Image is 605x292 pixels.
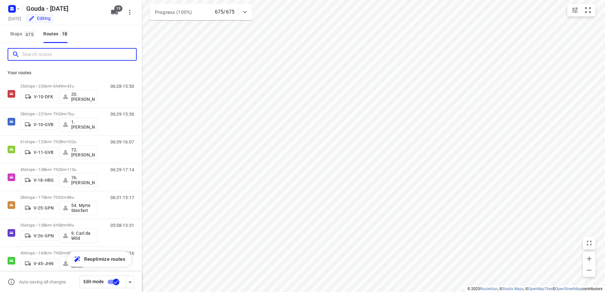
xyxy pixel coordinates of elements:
[110,195,134,200] p: 06:31-15:17
[71,175,95,185] p: 76. [PERSON_NAME]
[22,50,136,59] input: Search routes
[567,4,596,16] div: small contained button group
[59,229,97,243] button: 9. Carl de Wild
[114,5,122,12] span: 19
[10,30,37,38] span: Stops
[24,3,106,14] h5: Rename
[67,223,74,228] span: 99u
[67,251,74,255] span: 66u
[110,251,134,256] p: 06:25-14:16
[110,84,134,89] p: 06:28-15:50
[8,70,134,76] p: Your routes
[20,223,97,228] p: 35 stops • 158km • 6h58m
[20,147,58,157] button: V-11-GVB
[582,4,594,16] button: Fit zoom
[480,287,498,291] a: Routetitan
[34,261,53,266] p: V-45-JHN
[59,201,97,215] button: 54. Myrte Stenfert
[24,31,35,37] span: 675
[126,278,134,286] div: Driver app settings
[20,203,58,213] button: V-25-GPN
[71,92,95,102] p: 20.[PERSON_NAME]
[60,30,69,37] span: 18
[20,139,97,144] p: 61 stops • 122km • 7h28m
[20,231,58,241] button: V-26-GPN
[66,167,67,172] span: •
[67,84,74,88] span: 42u
[150,4,253,20] div: Progress (100%)675/675
[20,251,97,255] p: 40 stops • 163km • 7h50m
[110,139,134,144] p: 06:39-16:07
[66,195,67,200] span: •
[20,175,58,185] button: V-18-HBG
[110,167,134,172] p: 06:29-17:14
[28,15,51,21] div: You are currently in edit mode.
[108,6,121,19] button: 19
[66,112,67,116] span: •
[20,84,97,88] p: 25 stops • 226km • 6h49m
[66,139,67,144] span: •
[20,195,97,200] p: 28 stops • 175km • 7h32m
[467,287,602,291] li: © 2025 , © , © © contributors
[34,150,53,155] p: V-11-GVB
[66,251,67,255] span: •
[84,255,125,263] span: Reoptimize routes
[67,195,74,200] span: 88u
[569,4,581,16] button: Map settings
[59,257,97,271] button: 26.Cent Schut
[71,147,95,157] p: 72.[PERSON_NAME]
[502,287,524,291] a: Stadia Maps
[84,279,104,284] span: Edit mode
[67,139,76,144] span: 102u
[67,252,132,267] button: Reoptimize routes
[59,118,97,131] button: 1. [PERSON_NAME]
[110,223,134,228] p: 05:58-13:31
[59,173,97,187] button: 76. [PERSON_NAME]
[6,15,24,22] h5: Project date
[215,8,234,16] p: 675/675
[123,6,136,19] button: More
[20,119,58,130] button: V-10-GVB
[59,90,97,104] button: 20.[PERSON_NAME]
[155,9,192,15] span: Progress (100%)
[19,279,66,284] p: Auto-saving all changes
[20,259,58,269] button: V-45-JHN
[71,203,95,213] p: 54. Myrte Stenfert
[59,145,97,159] button: 72.[PERSON_NAME]
[20,112,97,116] p: 28 stops • 221km • 7h33m
[20,167,97,172] p: 45 stops • 158km • 7h20m
[528,287,552,291] a: OpenMapTiles
[34,205,54,210] p: V-25-GPN
[34,233,54,238] p: V-26-GPN
[43,30,71,38] div: Routes
[20,92,58,102] button: V-10-DFK
[67,112,74,116] span: 76u
[66,223,67,228] span: •
[67,167,76,172] span: 113u
[66,84,67,88] span: •
[34,94,53,99] p: V-10-DFK
[34,122,53,127] p: V-10-GVB
[555,287,582,291] a: OpenStreetMap
[34,178,54,183] p: V-18-HBG
[71,119,95,130] p: 1. [PERSON_NAME]
[71,231,95,241] p: 9. Carl de Wild
[110,112,134,117] p: 06:29-15:36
